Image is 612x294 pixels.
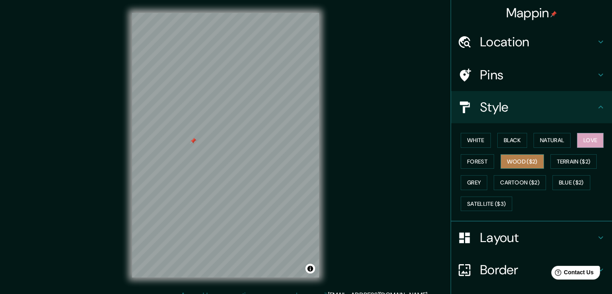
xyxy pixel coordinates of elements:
[461,175,487,190] button: Grey
[550,154,597,169] button: Terrain ($2)
[494,175,546,190] button: Cartoon ($2)
[451,91,612,123] div: Style
[552,175,590,190] button: Blue ($2)
[305,264,315,273] button: Toggle attribution
[480,262,596,278] h4: Border
[451,26,612,58] div: Location
[451,254,612,286] div: Border
[550,11,557,17] img: pin-icon.png
[451,222,612,254] div: Layout
[534,133,571,148] button: Natural
[480,67,596,83] h4: Pins
[132,13,319,277] canvas: Map
[461,154,494,169] button: Forest
[506,5,557,21] h4: Mappin
[501,154,544,169] button: Wood ($2)
[461,197,512,211] button: Satellite ($3)
[480,99,596,115] h4: Style
[480,230,596,246] h4: Layout
[451,59,612,91] div: Pins
[461,133,491,148] button: White
[540,263,603,285] iframe: Help widget launcher
[497,133,528,148] button: Black
[480,34,596,50] h4: Location
[577,133,604,148] button: Love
